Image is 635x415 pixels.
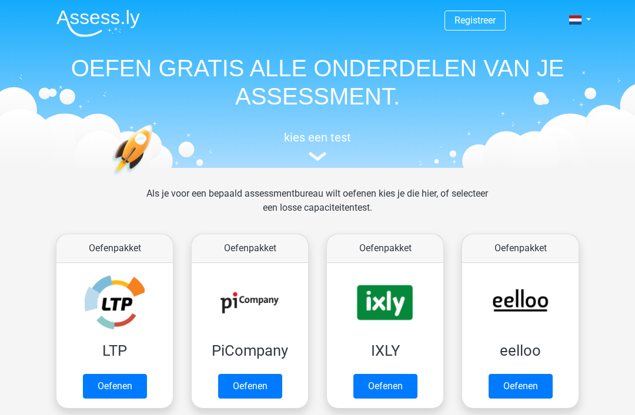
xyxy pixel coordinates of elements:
a: Oefenen [489,374,553,399]
img: oefenen [112,124,198,231]
h5: kies een test [47,130,588,144]
a: Registreer [454,15,496,26]
a: Oefenen [353,374,417,399]
a: Oefenen [83,374,147,399]
div: Als je voor een bepaald assessmentbureau wilt oefenen kies je die hier, of selecteer een losse ca... [137,187,497,229]
a: Oefenen [218,374,282,399]
a: kies een test [47,130,588,161]
img: assessment [309,152,326,161]
img: Assessly [56,9,140,37]
h1: OEFEN GRATIS ALLE ONDERDELEN VAN JE ASSESSMENT. [47,54,588,110]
